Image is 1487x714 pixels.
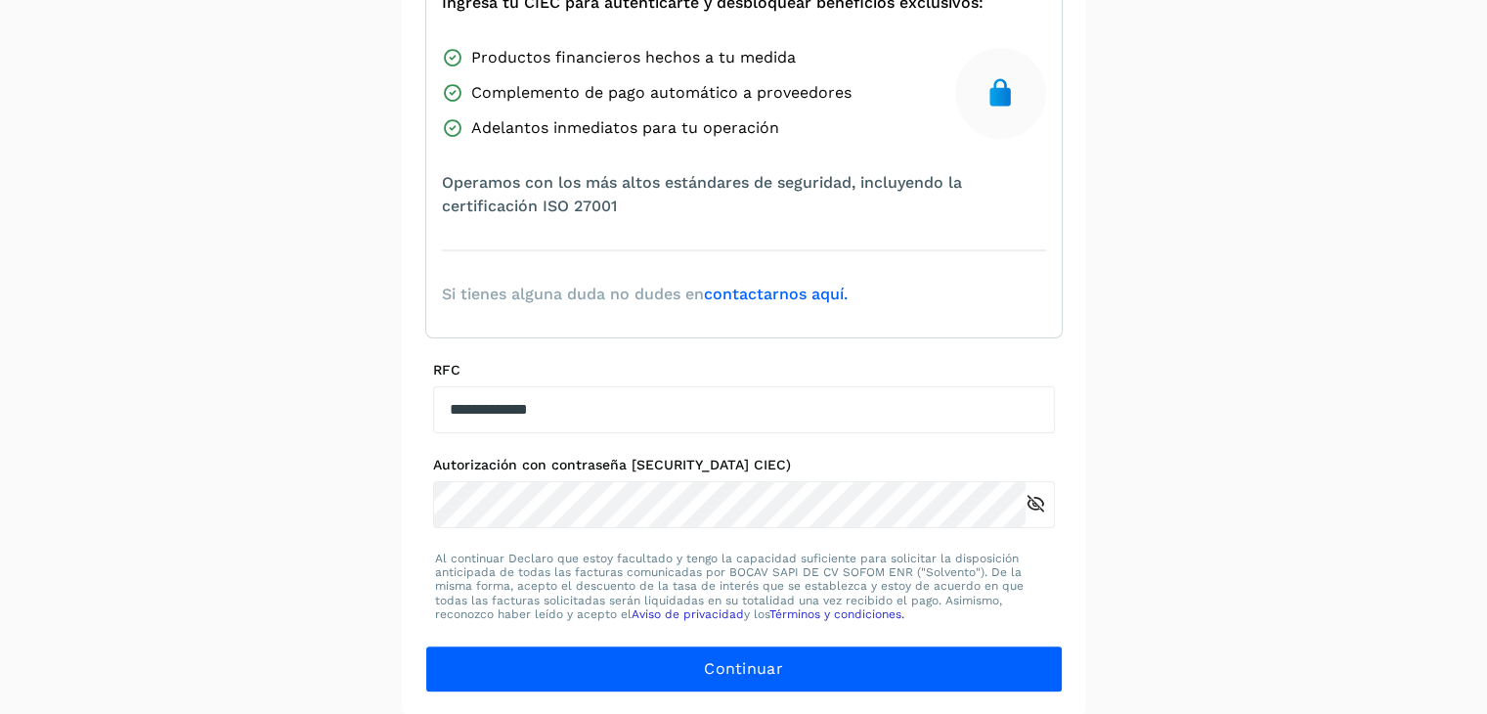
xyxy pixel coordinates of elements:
[471,46,796,69] span: Productos financieros hechos a tu medida
[425,646,1063,692] button: Continuar
[632,607,744,621] a: Aviso de privacidad
[433,457,1055,473] label: Autorización con contraseña [SECURITY_DATA] CIEC)
[471,116,779,140] span: Adelantos inmediatos para tu operación
[984,77,1016,109] img: secure
[471,81,852,105] span: Complemento de pago automático a proveedores
[433,362,1055,379] label: RFC
[442,283,848,306] span: Si tienes alguna duda no dudes en
[435,552,1053,622] p: Al continuar Declaro que estoy facultado y tengo la capacidad suficiente para solicitar la dispos...
[769,607,904,621] a: Términos y condiciones.
[442,171,1046,218] span: Operamos con los más altos estándares de seguridad, incluyendo la certificación ISO 27001
[704,658,783,680] span: Continuar
[704,285,848,303] a: contactarnos aquí.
